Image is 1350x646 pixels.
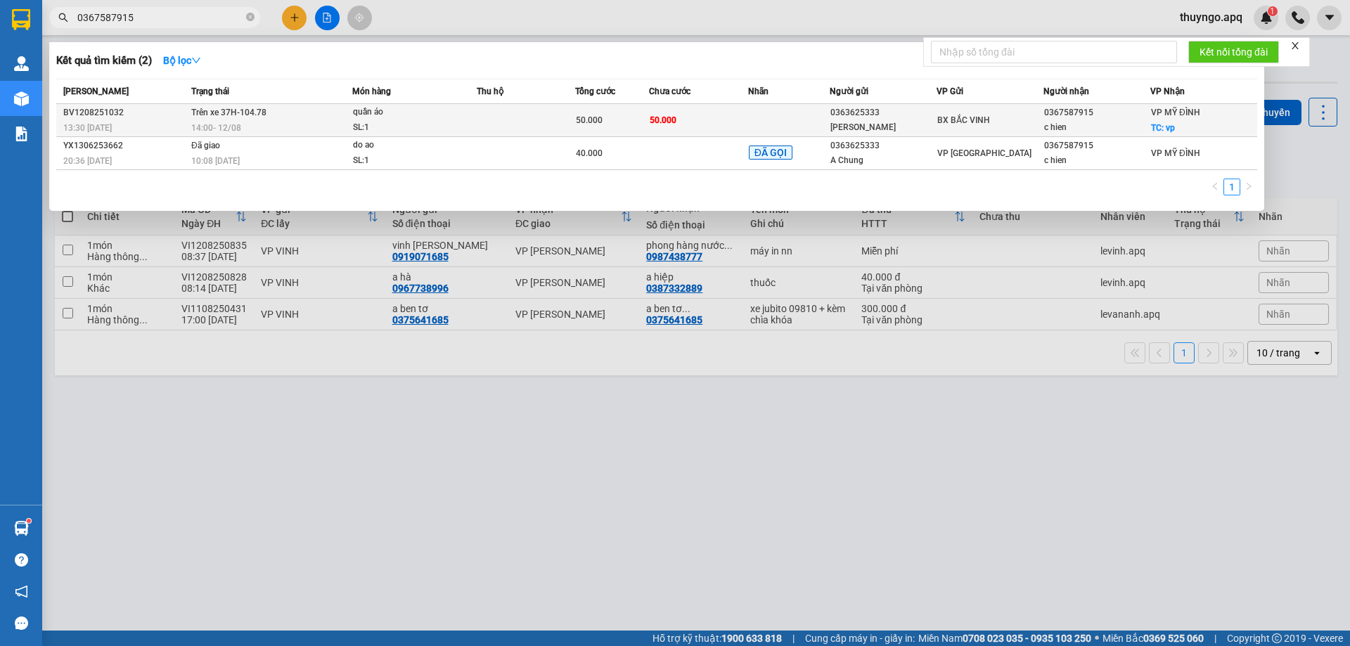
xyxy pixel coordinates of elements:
sup: 1 [27,519,31,523]
img: warehouse-icon [14,91,29,106]
a: 1 [1224,179,1240,195]
span: Trạng thái [191,86,229,96]
span: VP MỸ ĐÌNH [1151,108,1200,117]
div: do ao [353,138,458,153]
span: Trên xe 37H-104.78 [191,108,266,117]
span: down [191,56,201,65]
span: close-circle [246,13,255,21]
span: Người nhận [1043,86,1089,96]
button: left [1207,179,1223,195]
div: YX1306253662 [63,138,187,153]
span: notification [15,585,28,598]
span: [PERSON_NAME] [63,86,129,96]
img: logo-vxr [12,9,30,30]
span: message [15,616,28,630]
div: SL: 1 [353,153,458,169]
span: Đã giao [191,141,220,150]
span: right [1245,182,1253,190]
span: VP MỸ ĐÌNH [1151,148,1200,158]
span: TC: vp [1151,123,1175,133]
div: A Chung [830,153,936,168]
span: close [1290,41,1300,51]
span: VP Gửi [937,86,963,96]
span: close-circle [246,11,255,25]
span: Người gửi [830,86,868,96]
button: Kết nối tổng đài [1188,41,1279,63]
div: c hien [1044,153,1150,168]
span: ĐÃ GỌI [749,146,792,160]
span: Chưa cước [649,86,690,96]
img: solution-icon [14,127,29,141]
span: Món hàng [352,86,391,96]
div: 0363625333 [830,138,936,153]
span: 50.000 [576,115,603,125]
h3: Kết quả tìm kiếm ( 2 ) [56,53,152,68]
button: right [1240,179,1257,195]
span: Tổng cước [575,86,615,96]
span: Nhãn [748,86,769,96]
li: Previous Page [1207,179,1223,195]
span: left [1211,182,1219,190]
div: 0363625333 [830,105,936,120]
span: VP Nhận [1150,86,1185,96]
span: VP [GEOGRAPHIC_DATA] [937,148,1031,158]
input: Nhập số tổng đài [931,41,1177,63]
div: quần áo [353,105,458,120]
img: warehouse-icon [14,56,29,71]
span: question-circle [15,553,28,567]
div: 0367587915 [1044,138,1150,153]
li: Next Page [1240,179,1257,195]
span: 50.000 [650,115,676,125]
strong: Bộ lọc [163,55,201,66]
span: 13:30 [DATE] [63,123,112,133]
span: 20:36 [DATE] [63,156,112,166]
input: Tìm tên, số ĐT hoặc mã đơn [77,10,243,25]
div: BV1208251032 [63,105,187,120]
span: 14:00 - 12/08 [191,123,241,133]
span: Thu hộ [477,86,503,96]
span: 40.000 [576,148,603,158]
div: [PERSON_NAME] [830,120,936,135]
span: BX BẮC VINH [937,115,990,125]
span: search [58,13,68,22]
div: 0367587915 [1044,105,1150,120]
button: Bộ lọcdown [152,49,212,72]
span: 10:08 [DATE] [191,156,240,166]
div: c hien [1044,120,1150,135]
div: SL: 1 [353,120,458,136]
span: Kết nối tổng đài [1200,44,1268,60]
img: warehouse-icon [14,521,29,536]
